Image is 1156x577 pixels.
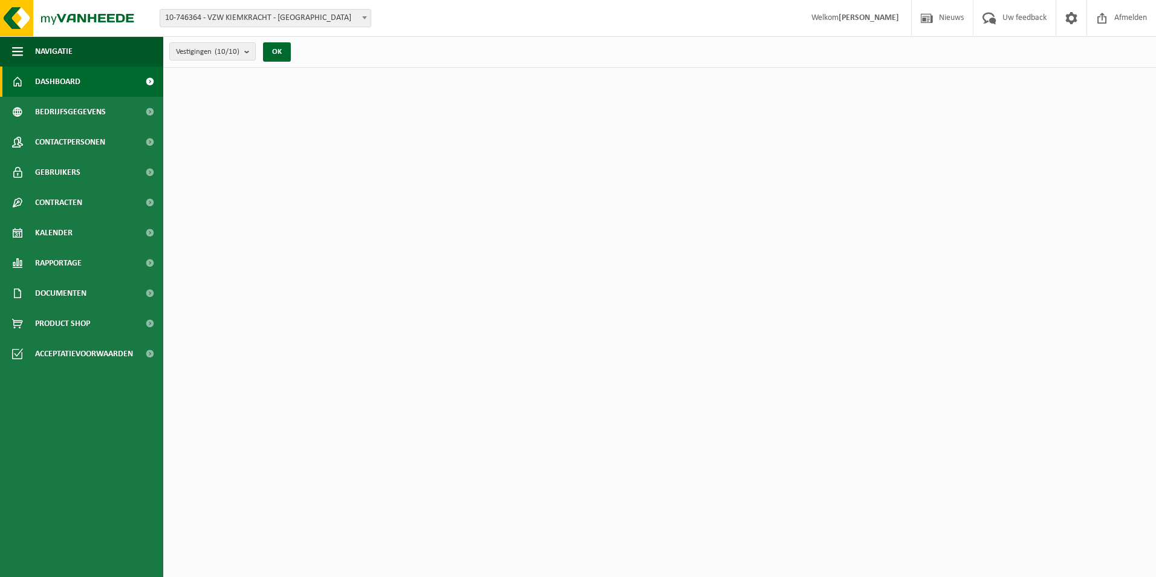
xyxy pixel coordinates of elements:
[35,36,73,67] span: Navigatie
[176,43,239,61] span: Vestigingen
[169,42,256,60] button: Vestigingen(10/10)
[35,339,133,369] span: Acceptatievoorwaarden
[35,127,105,157] span: Contactpersonen
[35,308,90,339] span: Product Shop
[263,42,291,62] button: OK
[35,248,82,278] span: Rapportage
[35,97,106,127] span: Bedrijfsgegevens
[215,48,239,56] count: (10/10)
[35,67,80,97] span: Dashboard
[35,157,80,187] span: Gebruikers
[839,13,899,22] strong: [PERSON_NAME]
[35,278,86,308] span: Documenten
[160,10,371,27] span: 10-746364 - VZW KIEMKRACHT - HAMME
[35,187,82,218] span: Contracten
[160,9,371,27] span: 10-746364 - VZW KIEMKRACHT - HAMME
[35,218,73,248] span: Kalender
